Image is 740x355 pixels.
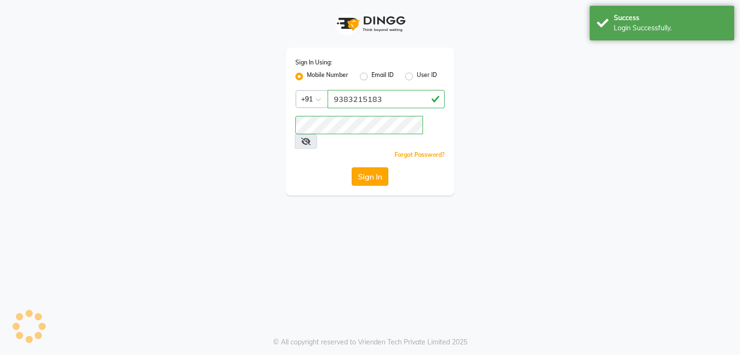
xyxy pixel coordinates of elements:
input: Username [295,116,423,134]
div: Success [614,13,727,23]
button: Sign In [352,167,388,186]
label: Mobile Number [307,71,348,82]
img: logo1.svg [331,10,409,38]
label: Sign In Using: [295,58,332,67]
label: Email ID [371,71,394,82]
label: User ID [417,71,437,82]
input: Username [328,90,445,108]
div: Login Successfully. [614,23,727,33]
a: Forgot Password? [395,151,445,158]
